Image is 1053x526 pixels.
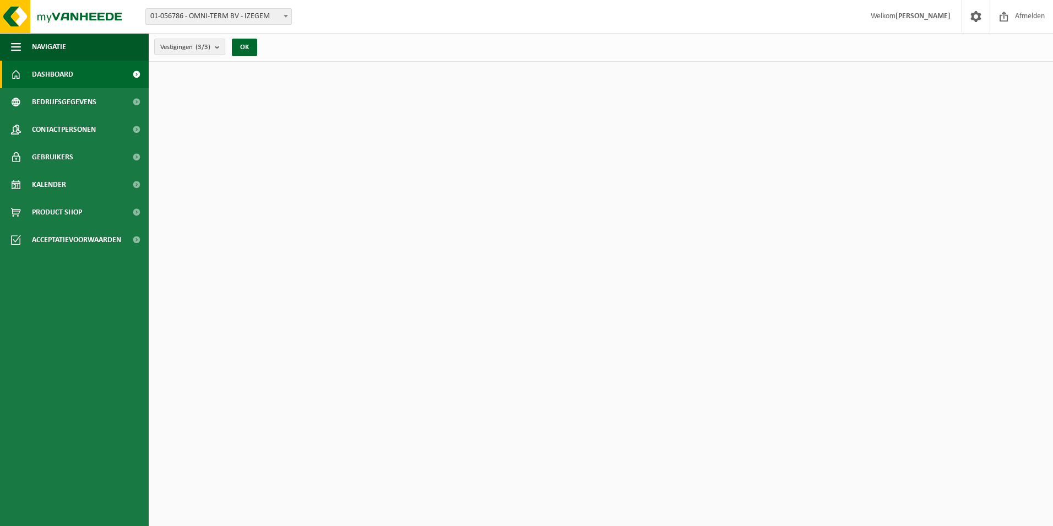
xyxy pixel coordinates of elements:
[32,198,82,226] span: Product Shop
[32,116,96,143] span: Contactpersonen
[32,171,66,198] span: Kalender
[32,226,121,254] span: Acceptatievoorwaarden
[32,33,66,61] span: Navigatie
[196,44,210,51] count: (3/3)
[895,12,951,20] strong: [PERSON_NAME]
[154,39,225,55] button: Vestigingen(3/3)
[232,39,257,56] button: OK
[146,9,291,24] span: 01-056786 - OMNI-TERM BV - IZEGEM
[145,8,292,25] span: 01-056786 - OMNI-TERM BV - IZEGEM
[32,143,73,171] span: Gebruikers
[160,39,210,56] span: Vestigingen
[32,88,96,116] span: Bedrijfsgegevens
[32,61,73,88] span: Dashboard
